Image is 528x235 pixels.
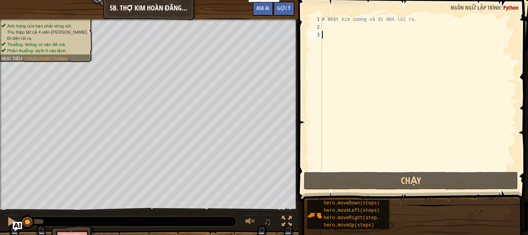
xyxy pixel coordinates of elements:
span: : [501,4,503,11]
li: Phần thưởng: dưới 9 câu lệnh. [1,48,88,54]
button: Ask AI [13,222,22,231]
li: Đi đến lối ra. [1,35,88,41]
span: : [22,56,24,61]
div: 3 [309,31,322,39]
span: Phần thưởng: dưới 9 câu lệnh. [7,48,67,53]
span: ♫ [264,216,271,227]
button: ♫ [262,214,275,230]
span: Thưởng: không có vấn đề mã. [7,42,66,47]
span: Gợi ý [277,4,291,12]
button: Chạy [304,172,518,190]
li: Anh hùng của bạn phải sống sót. [1,23,88,29]
li: Thưởng: không có vấn đề mã. [1,41,88,48]
li: Thu thập tất cả 4 viên kim cương. [1,29,88,35]
span: Ngôn ngữ lập trình [451,4,501,11]
div: 2 [309,23,322,31]
button: Ctrl + P: Pause [4,214,19,230]
span: Python [503,4,518,11]
span: Mục tiêu [1,56,22,61]
span: Chưa hoàn thành [24,56,67,61]
div: 1 [309,15,322,23]
button: Tùy chỉnh âm lượng [243,214,258,230]
span: Đi đến lối ra. [7,36,32,41]
button: Bật tắt chế độ toàn màn hình [279,214,295,230]
img: portrait.png [307,208,322,223]
span: hero.moveDown(steps) [324,201,380,206]
button: Ask AI [252,2,273,16]
span: Ask AI [256,4,269,12]
span: Thu thập tất cả 4 viên [PERSON_NAME]. [7,29,88,34]
span: hero.moveUp(steps) [324,223,374,228]
span: Anh hùng của bạn phải sống sót. [7,23,72,28]
span: hero.moveRight(steps) [324,215,382,221]
span: hero.moveLeft(steps) [324,208,380,213]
